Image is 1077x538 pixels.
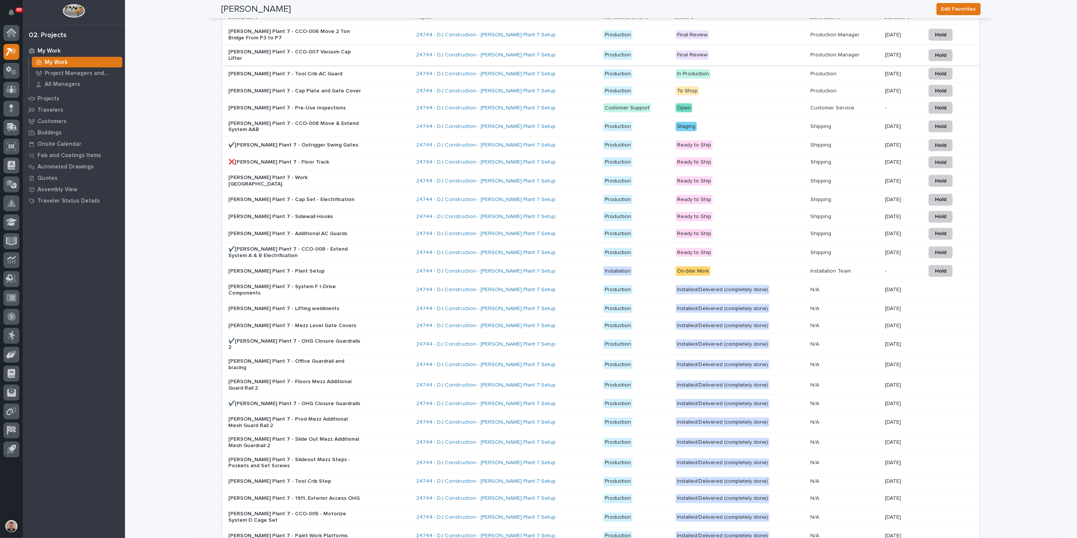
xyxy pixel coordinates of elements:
button: Hold [929,265,953,277]
p: [DATE] [885,52,919,58]
div: Ready to Ship [676,195,713,204]
div: Production [603,418,632,427]
p: [PERSON_NAME] Plant 7 - Prod Mezz Additional Mesh Guard Rail 2 [228,416,361,429]
div: Installed/Delivered (completely done) [676,380,770,390]
div: Production [603,340,632,349]
span: Hold [935,103,946,112]
span: Hold [935,86,946,95]
tr: [PERSON_NAME] Plant 7 - 19ft. Exterior Access OHG24744 - DJ Construction - [PERSON_NAME] Plant 7 ... [222,490,980,507]
div: Production [603,229,632,239]
div: Production [603,195,632,204]
p: [PERSON_NAME] Plant 7 - Additional AC Guards [228,231,361,237]
a: 24744 - DJ Construction - [PERSON_NAME] Plant 7 Setup [416,362,556,368]
p: All Managers [45,81,80,88]
tr: ✔️[PERSON_NAME] Plant 7 - OHG Closure Guardrails 224744 - DJ Construction - [PERSON_NAME] Plant 7... [222,334,980,355]
a: 24744 - DJ Construction - [PERSON_NAME] Plant 7 Setup [416,515,556,521]
p: [PERSON_NAME] Plant 7 - Slide Out Mezz Additional Mesh Guardrail 2 [228,437,361,449]
a: Projects [23,93,125,104]
span: Hold [935,267,946,276]
a: 24744 - DJ Construction - [PERSON_NAME] Plant 7 Setup [416,250,556,256]
button: Hold [929,68,953,80]
a: 24744 - DJ Construction - [PERSON_NAME] Plant 7 Setup [416,401,556,407]
p: [DATE] [885,440,919,446]
p: Shipping [810,212,833,220]
p: [DATE] [885,88,919,94]
button: Hold [929,85,953,97]
div: Production [603,176,632,186]
a: 24744 - DJ Construction - [PERSON_NAME] Plant 7 Setup [416,159,556,165]
p: [PERSON_NAME] Plant 7 - Cap Set - Electrification [228,196,361,203]
tr: [PERSON_NAME] Plant 7 - Lifting weldments24744 - DJ Construction - [PERSON_NAME] Plant 7 Setup Pr... [222,300,980,317]
p: Production [810,69,838,77]
p: Traveler Status Details [37,198,100,204]
button: Hold [929,175,953,187]
a: Travelers [23,104,125,115]
div: Ready to Ship [676,212,713,221]
tr: [PERSON_NAME] Plant 7 - CCO-005 - Motorize System D Cage Set24744 - DJ Construction - [PERSON_NAM... [222,507,980,528]
p: [DATE] [885,32,919,38]
div: Production [603,86,632,96]
p: N/A [810,399,821,407]
div: Production [603,69,632,79]
p: [DATE] [885,401,919,407]
tr: [PERSON_NAME] Plant 7 - Tool Crib Step24744 - DJ Construction - [PERSON_NAME] Plant 7 Setup Produ... [222,473,980,490]
div: Installed/Delivered (completely done) [676,458,770,468]
div: Installed/Delivered (completely done) [676,321,770,331]
button: Hold [929,228,953,240]
a: 24744 - DJ Construction - [PERSON_NAME] Plant 7 Setup [416,460,556,466]
p: N/A [810,418,821,426]
div: Ready to Ship [676,229,713,239]
div: Production [603,50,632,60]
a: Buildings [23,127,125,138]
p: Shipping [810,229,833,237]
p: [DATE] [885,178,919,184]
p: ✔️[PERSON_NAME] Plant 7 - OHG Closure Guardrails [228,401,361,407]
p: - [885,105,919,111]
h2: [PERSON_NAME] [222,4,291,15]
p: [PERSON_NAME] Plant 7 - Tool Crib AC Guard [228,71,361,77]
tr: [PERSON_NAME] Plant 7 - Slide Out Mezz Additional Mesh Guardrail 224744 - DJ Construction - [PERS... [222,433,980,453]
tr: [PERSON_NAME] Plant 7 - Additional AC Guards24744 - DJ Construction - [PERSON_NAME] Plant 7 Setup... [222,225,980,242]
div: Production [603,399,632,409]
a: 24744 - DJ Construction - [PERSON_NAME] Plant 7 Setup [416,440,556,446]
tr: [PERSON_NAME] Plant 7 - CCO-008 Move & Extend System A&B24744 - DJ Construction - [PERSON_NAME] P... [222,117,980,137]
span: Hold [935,122,946,131]
a: 24744 - DJ Construction - [PERSON_NAME] Plant 7 Setup [416,323,556,329]
button: Hold [929,49,953,61]
p: [PERSON_NAME] Plant 7 - Cap Plate and Gate Cover [228,88,361,94]
span: Hold [935,158,946,167]
p: [PERSON_NAME] Plant 7 - Sidewall Hooks [228,214,361,220]
div: Production [603,304,632,313]
button: Notifications [3,5,19,20]
p: [PERSON_NAME] Plant 7 - Pre-Use Inspections [228,105,361,111]
a: 24744 - DJ Construction - [PERSON_NAME] Plant 7 Setup [416,214,556,220]
span: Hold [935,30,946,39]
div: On-Site Work [676,267,710,276]
p: [DATE] [885,419,919,426]
div: Final Review [676,50,709,60]
tr: [PERSON_NAME] Plant 7 - Mezz Level Gate Covers24744 - DJ Construction - [PERSON_NAME] Plant 7 Set... [222,317,980,334]
div: In Production [676,69,710,79]
p: [DATE] [885,479,919,485]
p: Buildings [37,129,62,136]
button: users-avatar [3,518,19,534]
p: [PERSON_NAME] Plant 7 - System F I-Drive Components [228,284,361,296]
a: Project Managers and Engineers [29,68,125,78]
a: 24744 - DJ Construction - [PERSON_NAME] Plant 7 Setup [416,306,556,312]
p: Quotes [37,175,58,182]
div: Production [603,360,632,370]
div: Installed/Delivered (completely done) [676,513,770,522]
a: My Work [29,57,125,67]
span: Hold [935,51,946,60]
div: Installed/Delivered (completely done) [676,494,770,504]
p: [PERSON_NAME] Plant 7 - 19ft. Exterior Access OHG [228,496,361,502]
tr: [PERSON_NAME] Plant 7 - Plant Setup24744 - DJ Construction - [PERSON_NAME] Plant 7 Setup Installa... [222,263,980,280]
p: My Work [37,48,61,55]
p: [DATE] [885,250,919,256]
p: [PERSON_NAME] Plant 7 - Tool Crib Step [228,479,361,485]
div: Production [603,458,632,468]
div: Installed/Delivered (completely done) [676,438,770,448]
button: Hold [929,211,953,223]
tr: [PERSON_NAME] Plant 7 - Cap Plate and Gate Cover24744 - DJ Construction - [PERSON_NAME] Plant 7 S... [222,83,980,100]
tr: ✔️[PERSON_NAME] Plant 7 - Outrigger Swing Gates24744 - DJ Construction - [PERSON_NAME] Plant 7 Se... [222,137,980,154]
